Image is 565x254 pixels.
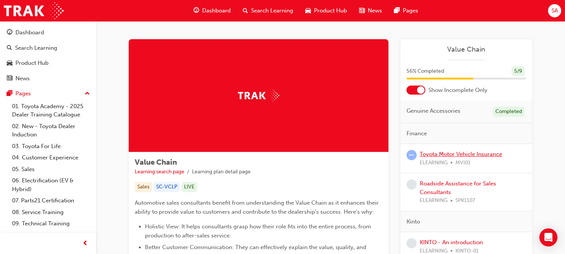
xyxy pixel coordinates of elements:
div: Completed [493,107,525,117]
button: Pages [3,87,93,101]
a: 06. Electrification (EV & Hybrid) [9,175,93,195]
span: car-icon [305,6,311,15]
a: 09. Technical Training [9,218,93,230]
span: search-icon [7,45,12,52]
div: Product Hub [15,59,49,67]
span: Product Hub [314,6,347,15]
a: 05. Sales [9,164,93,175]
a: Search Learning [3,41,93,55]
span: Search Learning [251,6,293,15]
span: search-icon [243,6,248,15]
img: Trak [4,2,64,19]
span: MVI01 [455,159,471,167]
div: Sales [135,182,152,192]
span: Kinto [407,217,420,226]
a: Value Chain [407,45,526,54]
span: guage-icon [7,29,12,36]
a: pages-iconPages [388,3,424,18]
div: News [15,74,30,83]
a: KINTO - An introduction [420,239,483,246]
span: SA [551,6,558,15]
span: learningRecordVerb_NONE-icon [407,238,417,248]
span: pages-icon [7,90,12,97]
span: 56 % Completed [407,67,444,76]
span: Pages [403,6,418,15]
span: Show Incomplete Only [428,86,487,95]
span: SPK1107 [455,196,475,205]
span: Finance [407,129,427,138]
a: 01. Toyota Academy - 2025 Dealer Training Catalogue [9,101,93,121]
a: news-iconNews [353,3,388,18]
a: 04. Customer Experience [9,152,93,164]
div: 5 / 9 [512,66,525,77]
span: car-icon [7,60,12,67]
div: Open Intercom Messenger [539,228,557,246]
a: car-iconProduct Hub [299,3,353,18]
span: news-icon [7,75,12,82]
button: DashboardSearch LearningProduct HubNews [3,24,93,87]
a: search-iconSearch Learning [237,3,299,18]
div: SC-VCLP [154,182,180,192]
a: 08. Service Training [9,207,93,218]
span: guage-icon [193,6,199,15]
span: Genuine Accessories [407,107,460,115]
span: prev-icon [83,239,88,248]
span: Value Chain [135,158,177,167]
div: Dashboard [15,28,44,37]
a: 07. Parts21 Certification [9,195,93,207]
span: ELEARNING [420,196,448,205]
a: News [3,72,93,86]
a: 02. New - Toyota Dealer Induction [9,121,93,141]
span: News [368,6,382,15]
span: pages-icon [394,6,400,15]
span: Dashboard [202,6,231,15]
a: Dashboard [3,26,93,40]
a: 03. Toyota For Life [9,141,93,152]
li: Learning plan detail page [192,168,251,176]
a: Roadside Assistance for Sales Consultants [420,180,496,196]
span: up-icon [85,89,90,99]
a: 10. TUNE Rev-Up Training [9,230,93,241]
a: guage-iconDashboard [187,3,237,18]
div: Pages [15,89,31,98]
span: Holistic View: It helps consultants grasp how their role fits into the entire process, from produ... [145,223,373,239]
span: learningRecordVerb_NONE-icon [407,179,417,190]
span: news-icon [359,6,365,15]
div: Search Learning [15,44,57,52]
img: Trak [238,90,279,101]
span: learningRecordVerb_ATTEMPT-icon [407,150,417,160]
button: SA [548,4,561,17]
span: Automotive sales consultants benefit from understanding the Value Chain as it enhances their abil... [135,199,380,215]
a: Learning search page [135,168,184,175]
a: Toyota Motor Vehicle Insurance [420,151,502,158]
span: ELEARNING [420,159,448,167]
div: LIVE [181,182,197,192]
a: Product Hub [3,56,93,70]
